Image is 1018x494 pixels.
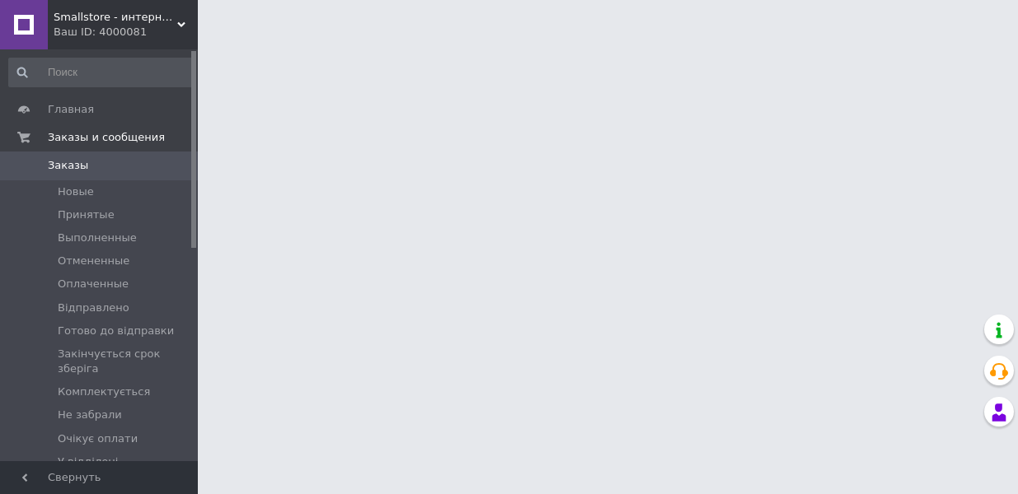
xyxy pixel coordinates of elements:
[58,254,129,268] span: Отмененные
[58,324,174,338] span: Готово до відправки
[58,454,118,469] span: У відділені
[58,184,94,199] span: Новые
[58,347,192,376] span: Закінчується срок зберіга
[58,207,115,222] span: Принятые
[48,158,88,173] span: Заказы
[58,277,129,291] span: Оплаченные
[58,408,122,422] span: Не забрали
[58,431,138,446] span: Очікує оплати
[58,301,129,315] span: Відправлено
[48,102,94,117] span: Главная
[54,25,198,40] div: Ваш ID: 4000081
[48,130,165,145] span: Заказы и сообщения
[8,58,194,87] input: Поиск
[58,231,137,245] span: Выполненные
[58,384,150,399] span: Комплектується
[54,10,177,25] span: Smallstore - интернет магазин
